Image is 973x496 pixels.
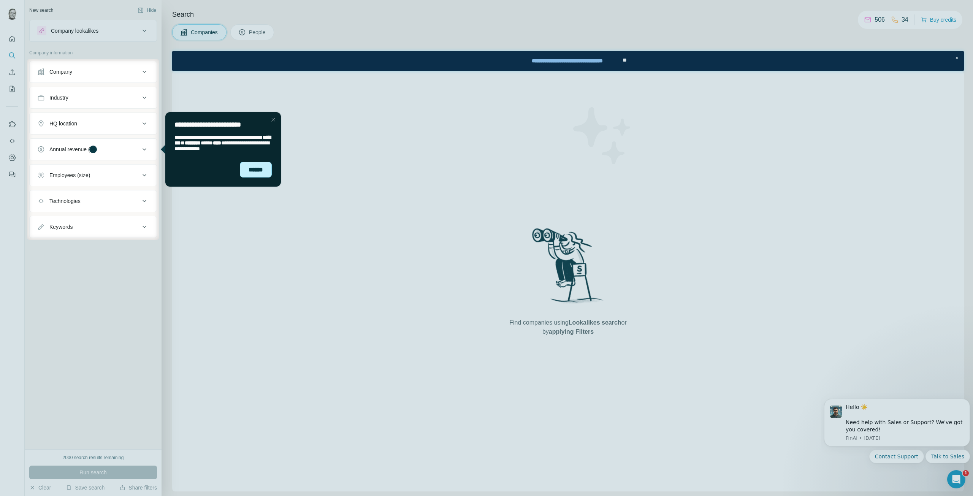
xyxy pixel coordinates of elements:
[30,114,157,133] button: HQ location
[63,454,124,461] div: 2000 search results remaining
[66,484,105,491] button: Save search
[30,89,157,107] button: Industry
[30,63,157,81] button: Company
[49,120,77,127] div: HQ location
[781,3,788,11] div: Close Step
[569,319,621,326] span: Lookalikes search
[341,2,448,18] div: Upgrade plan for full access to Surfe
[507,318,629,336] span: Find companies using or by
[29,484,51,491] button: Clear
[49,171,90,179] div: Employees (size)
[49,94,68,101] div: Industry
[963,470,969,476] span: 1
[549,328,594,335] span: applying Filters
[30,218,157,236] button: Keywords
[49,197,81,205] div: Technologies
[568,101,637,170] img: Surfe Illustration - Stars
[49,146,95,153] div: Annual revenue ($)
[30,166,157,184] button: Employees (size)
[30,140,157,158] button: Annual revenue ($)
[49,223,73,231] div: Keywords
[119,484,157,491] button: Share filters
[821,389,973,492] iframe: Intercom notifications message
[159,111,282,188] iframe: Tooltip
[30,192,157,210] button: Technologies
[947,470,965,488] iframe: Intercom live chat
[49,68,72,76] div: Company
